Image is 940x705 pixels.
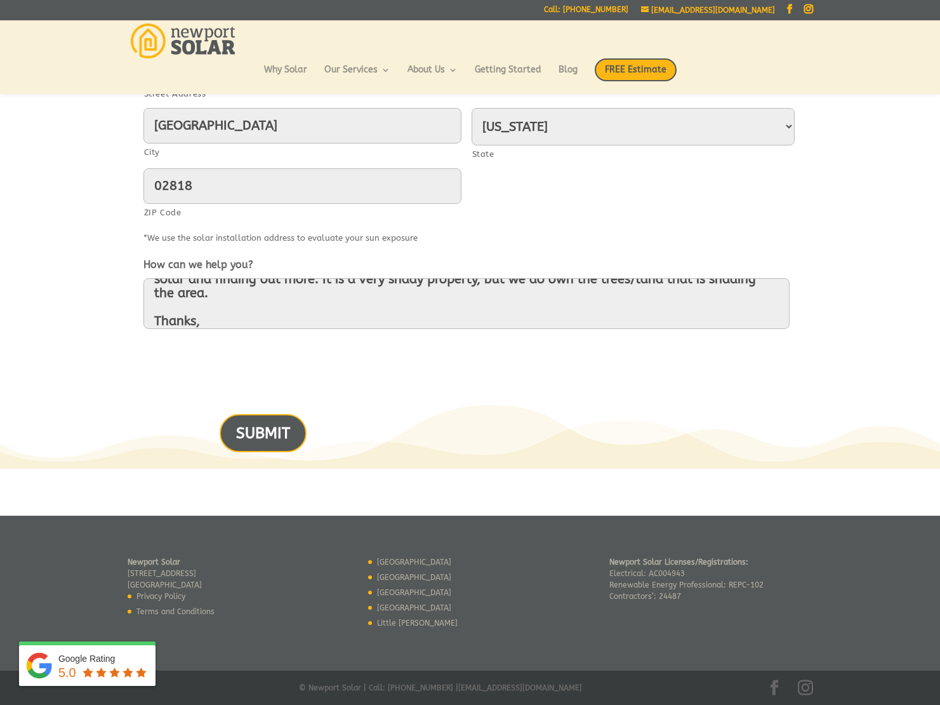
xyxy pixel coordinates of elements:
[136,592,185,601] a: Privacy Policy
[407,65,458,87] a: About Us
[131,23,235,58] img: Newport Solar | Solar Energy Optimized.
[58,652,149,665] div: Google Rating
[136,607,215,616] a: Terms and Conditions
[609,558,748,567] strong: Newport Solar Licenses/Registrations:
[128,680,813,702] div: © Newport Solar | Call: [PHONE_NUMBER] | [EMAIL_ADDRESS][DOMAIN_NAME]
[559,65,578,87] a: Blog
[595,58,677,81] span: FREE Estimate
[143,227,797,246] div: *We use the solar installation address to evaluate your sun exposure
[143,258,253,272] label: How can we help you?
[377,588,451,597] a: [GEOGRAPHIC_DATA]
[144,86,790,102] label: Street Address
[377,603,451,612] a: [GEOGRAPHIC_DATA]
[220,414,307,452] input: SUBMIT
[472,146,795,163] label: State
[128,558,180,567] strong: Newport Solar
[544,6,628,19] a: Call: [PHONE_NUMBER]
[377,573,451,582] a: [GEOGRAPHIC_DATA]
[144,205,461,221] label: ZIP Code
[144,144,461,161] label: City
[641,6,775,15] a: [EMAIL_ADDRESS][DOMAIN_NAME]
[609,556,764,602] p: Electrical: AC004943 Renewable Energy Professional: REPC-102 Contractors’: 24487
[377,619,458,628] a: Little [PERSON_NAME]
[324,65,390,87] a: Our Services
[128,556,215,591] p: [STREET_ADDRESS] [GEOGRAPHIC_DATA]
[264,65,307,87] a: Why Solar
[377,558,451,567] a: [GEOGRAPHIC_DATA]
[475,65,541,87] a: Getting Started
[58,666,76,680] span: 5.0
[143,344,336,394] iframe: reCAPTCHA
[595,58,677,94] a: FREE Estimate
